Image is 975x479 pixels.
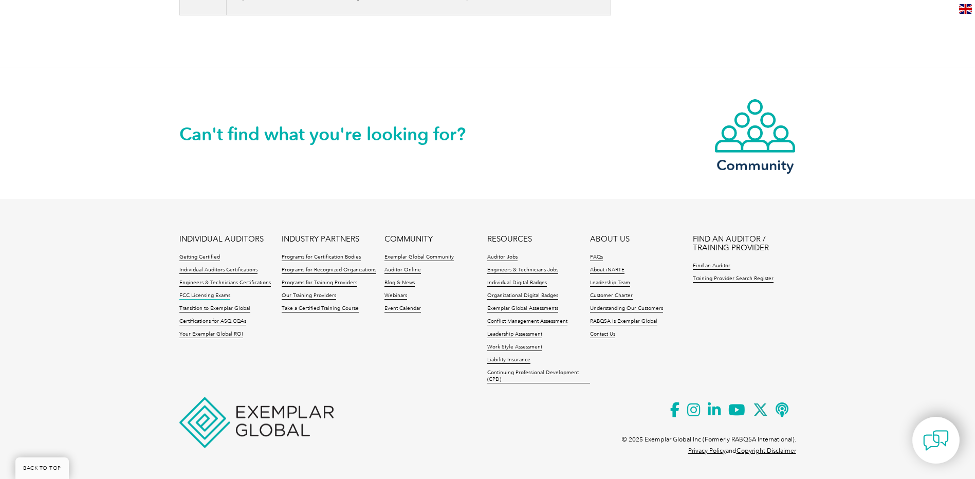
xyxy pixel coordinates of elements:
a: RABQSA is Exemplar Global [590,318,657,325]
a: Getting Certified [179,254,220,261]
a: Auditor Jobs [487,254,518,261]
a: Continuing Professional Development (CPD) [487,370,590,383]
a: Leadership Assessment [487,331,542,338]
a: Certifications for ASQ CQAs [179,318,246,325]
a: Liability Insurance [487,357,530,364]
a: Blog & News [384,280,415,287]
a: ABOUT US [590,235,630,244]
a: Organizational Digital Badges [487,292,558,300]
a: Our Training Providers [282,292,336,300]
h2: Can't find what you're looking for? [179,126,488,142]
a: INDUSTRY PARTNERS [282,235,359,244]
a: FCC Licensing Exams [179,292,230,300]
a: Customer Charter [590,292,633,300]
a: Transition to Exemplar Global [179,305,250,312]
a: Take a Certified Training Course [282,305,359,312]
a: Find an Auditor [693,263,730,270]
a: About iNARTE [590,267,624,274]
a: Training Provider Search Register [693,275,774,283]
a: INDIVIDUAL AUDITORS [179,235,264,244]
a: RESOURCES [487,235,532,244]
img: Exemplar Global [179,397,334,448]
a: Auditor Online [384,267,421,274]
a: Engineers & Technicians Jobs [487,267,558,274]
a: Programs for Certification Bodies [282,254,361,261]
p: and [688,445,796,456]
img: en [959,4,972,14]
img: icon-community.webp [714,98,796,154]
a: Contact Us [590,331,615,338]
img: contact-chat.png [923,428,949,453]
a: Programs for Recognized Organizations [282,267,376,274]
a: Engineers & Technicians Certifications [179,280,271,287]
a: Work Style Assessment [487,344,542,351]
a: Conflict Management Assessment [487,318,567,325]
a: Programs for Training Providers [282,280,357,287]
a: COMMUNITY [384,235,433,244]
a: Individual Auditors Certifications [179,267,257,274]
p: © 2025 Exemplar Global Inc (Formerly RABQSA International). [622,434,796,445]
a: Event Calendar [384,305,421,312]
a: Exemplar Global Assessments [487,305,558,312]
a: Copyright Disclaimer [737,447,796,454]
a: Leadership Team [590,280,630,287]
a: Privacy Policy [688,447,726,454]
a: BACK TO TOP [15,457,69,479]
a: Webinars [384,292,407,300]
a: FAQs [590,254,603,261]
a: Your Exemplar Global ROI [179,331,243,338]
a: Understanding Our Customers [590,305,663,312]
a: FIND AN AUDITOR / TRAINING PROVIDER [693,235,796,252]
a: Community [714,98,796,172]
a: Exemplar Global Community [384,254,454,261]
a: Individual Digital Badges [487,280,547,287]
h3: Community [714,159,796,172]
